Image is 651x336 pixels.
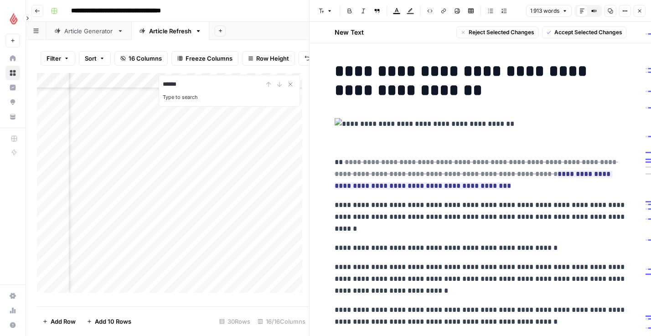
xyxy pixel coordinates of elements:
button: Workspace: Lightspeed [5,7,20,30]
span: Accept Selected Changes [554,28,622,36]
a: Your Data [5,109,20,124]
div: 16/16 Columns [254,314,309,329]
a: Settings [5,289,20,303]
button: Sort [79,51,111,66]
div: 30 Rows [216,314,254,329]
button: Add Row [37,314,81,329]
button: Help + Support [5,318,20,332]
a: Usage [5,303,20,318]
span: Row Height [256,54,289,63]
a: Article Refresh [131,22,209,40]
button: Freeze Columns [171,51,238,66]
a: Browse [5,66,20,80]
span: 1 913 words [530,7,559,15]
span: Filter [46,54,61,63]
button: 1 913 words [526,5,572,17]
a: Insights [5,80,20,95]
span: Add 10 Rows [95,317,131,326]
a: Opportunities [5,95,20,109]
button: Close Search [285,79,296,90]
label: Type to search [163,94,198,100]
a: Home [5,51,20,66]
button: 16 Columns [114,51,168,66]
button: Reject Selected Changes [456,26,538,38]
div: Article Refresh [149,26,191,36]
button: Filter [41,51,75,66]
a: Article Generator [46,22,131,40]
h2: New Text [335,28,364,37]
div: Article Generator [64,26,114,36]
button: Row Height [242,51,295,66]
span: Freeze Columns [186,54,232,63]
button: Add 10 Rows [81,314,137,329]
button: Accept Selected Changes [542,26,626,38]
span: Add Row [51,317,76,326]
span: Reject Selected Changes [469,28,534,36]
span: 16 Columns [129,54,162,63]
span: Sort [85,54,97,63]
img: Lightspeed Logo [5,10,22,27]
